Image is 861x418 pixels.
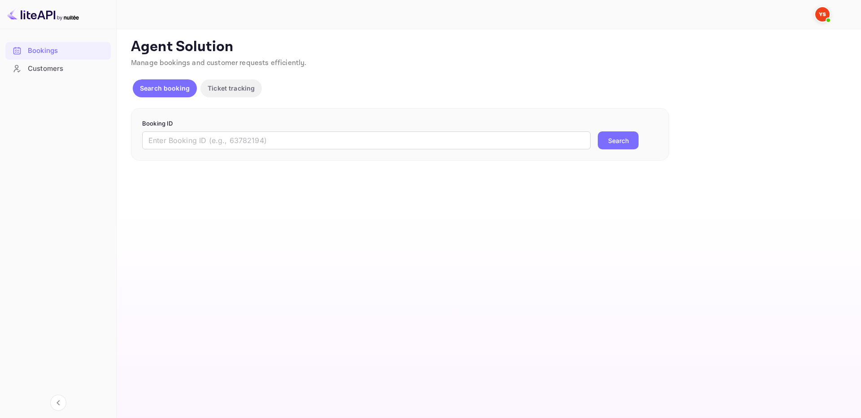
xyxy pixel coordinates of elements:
p: Agent Solution [131,38,845,56]
p: Ticket tracking [208,83,255,93]
p: Booking ID [142,119,658,128]
p: Search booking [140,83,190,93]
button: Search [598,131,639,149]
a: Customers [5,60,111,77]
div: Bookings [5,42,111,60]
a: Bookings [5,42,111,59]
input: Enter Booking ID (e.g., 63782194) [142,131,591,149]
div: Customers [28,64,106,74]
img: Yandex Support [815,7,830,22]
span: Manage bookings and customer requests efficiently. [131,58,307,68]
div: Customers [5,60,111,78]
img: LiteAPI logo [7,7,79,22]
button: Collapse navigation [50,395,66,411]
div: Bookings [28,46,106,56]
